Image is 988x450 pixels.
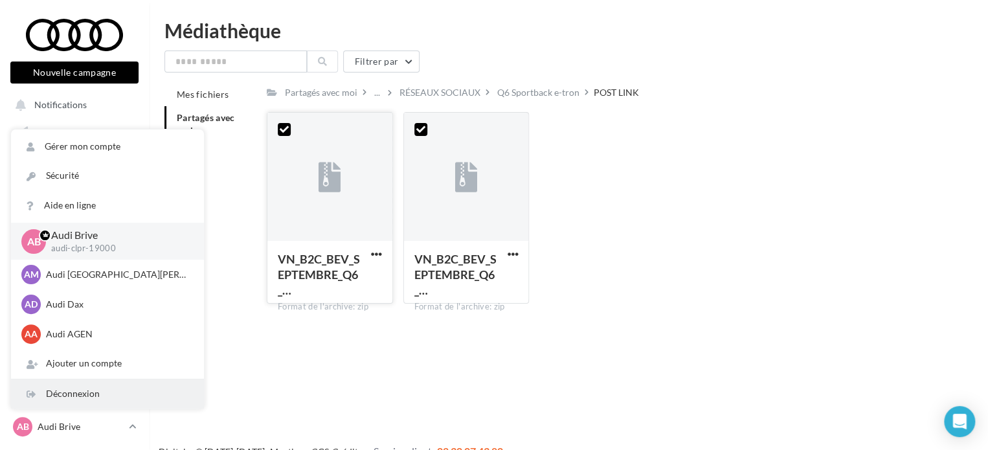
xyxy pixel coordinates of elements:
span: Opérations [34,127,79,138]
span: AA [25,328,38,341]
p: Audi Brive [51,228,183,243]
p: Audi [GEOGRAPHIC_DATA][PERSON_NAME] [46,268,188,281]
span: AM [24,268,39,281]
div: Q6 Sportback e-tron [497,86,579,99]
div: RÉSEAUX SOCIAUX [399,86,480,99]
span: AD [25,298,38,311]
a: Visibilité en ligne [8,185,141,212]
a: Sécurité [11,161,204,190]
div: Médiathèque [164,21,972,40]
div: POST LINK [594,86,639,99]
div: Partagés avec moi [285,86,357,99]
a: Aide en ligne [11,191,204,220]
a: Boîte de réception [8,151,141,179]
span: Partagés avec moi [177,112,235,136]
p: Audi Brive [38,420,124,433]
a: AB Audi Brive [10,414,139,439]
a: Médiathèque [8,249,141,276]
div: Ajouter un compte [11,349,204,378]
div: Déconnexion [11,379,204,409]
button: Nouvelle campagne [10,62,139,84]
span: AB [27,234,41,249]
a: Gérer mon compte [11,132,204,161]
span: VN_B2C_BEV_SEPTEMBRE_Q6_e-tron_SOME_PL_1080x1080 [278,252,360,297]
div: Open Intercom Messenger [944,406,975,437]
div: Format de l'archive: zip [278,301,382,313]
span: Mes fichiers [177,89,229,100]
a: Opérations [8,119,141,146]
a: Campagnes [8,217,141,244]
a: PLV et print personnalisable [8,281,141,319]
div: ... [372,84,383,102]
button: Filtrer par [343,51,420,73]
span: VN_B2C_BEV_SEPTEMBRE_Q6_e-tron_SOME_PL_1080x1920 [414,252,497,297]
span: Notifications [34,100,87,111]
p: Audi Dax [46,298,188,311]
span: AB [17,420,29,433]
p: audi-clpr-19000 [51,243,183,254]
p: Audi AGEN [46,328,188,341]
div: Format de l'archive: zip [414,301,519,313]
